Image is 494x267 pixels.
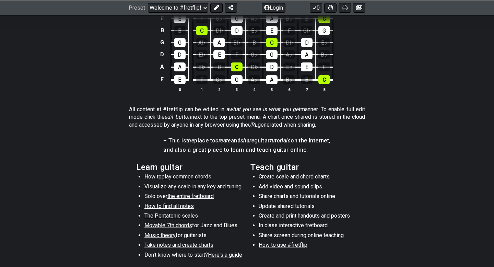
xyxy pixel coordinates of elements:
em: tutorials [270,137,291,144]
div: G♭ [301,26,313,35]
div: G [231,14,243,23]
div: A [266,14,278,23]
div: C [231,62,243,71]
div: A [301,50,313,59]
em: URL [248,121,258,128]
em: create [215,137,231,144]
em: edit button [165,114,191,120]
div: C [318,75,330,84]
div: E [266,26,278,35]
div: D♭ [213,26,225,35]
li: Add video and sound clips [259,183,356,193]
span: Preset [129,4,145,11]
button: Login [262,3,285,12]
div: B♭ [318,50,330,59]
li: Share charts and tutorials online [259,193,356,202]
li: In class interactive fretboard [259,222,356,231]
h4: – This is place to and guitar on the Internet, [163,137,330,144]
span: play common chords [162,173,211,180]
div: G♭ [213,75,225,84]
div: G [318,26,330,35]
th: 1 [193,86,211,93]
div: G♭ [248,50,260,59]
div: E♭ [248,26,260,35]
div: B♭ [283,14,295,23]
td: D [158,48,166,61]
div: D♭ [283,38,295,47]
th: 5 [263,86,281,93]
li: Solo over [144,193,242,202]
h4: and also a great place to learn and teach guitar online. [163,146,330,154]
button: Edit Preset [210,3,223,12]
div: F [196,75,208,84]
em: what you see is what you get [229,106,301,113]
span: the entire fretboard [167,193,214,199]
span: Here's a guide [208,252,242,258]
li: for Jazz and Blues [144,222,242,231]
th: 4 [246,86,263,93]
p: All content at #fretflip can be edited in a manner. To enable full edit mode click the next to th... [129,106,365,129]
div: A♭ [248,14,260,23]
div: A [174,62,186,71]
div: E [174,14,186,23]
div: G [174,38,186,47]
div: B♭ [196,62,208,71]
th: 8 [316,86,333,93]
div: E♭ [283,62,295,71]
span: How to find all notes [144,203,194,209]
span: How to use #fretflip [259,242,307,248]
div: A♭ [248,75,260,84]
button: Create image [353,3,365,12]
div: D [231,26,243,35]
button: Share Preset [225,3,237,12]
div: F [231,50,243,59]
div: C [266,38,278,47]
div: E [301,62,313,71]
li: Create and print handouts and posters [259,212,356,222]
td: A [158,61,166,73]
div: F [318,62,330,71]
button: Toggle Dexterity for all fretkits [324,3,337,12]
div: D [266,62,278,71]
div: B [174,26,186,35]
li: Create scale and chord charts [259,173,356,183]
span: The Pentatonic scales [144,212,198,219]
div: B♭ [283,75,295,84]
button: Print [339,3,351,12]
th: 3 [228,86,246,93]
li: for guitarists [144,232,242,241]
h2: Learn guitar [136,163,244,171]
button: 0 [310,3,322,12]
span: Take notes and create charts [144,242,213,248]
th: 2 [211,86,228,93]
select: Preset [148,3,208,12]
span: Visualize any scale in any key and tuning [144,183,242,190]
div: F [283,26,295,35]
li: Don't know where to start? [144,251,242,261]
li: Share screen during online teaching [259,232,356,241]
div: A♭ [283,50,295,59]
div: B [301,75,313,84]
em: the [186,137,194,144]
div: E♭ [196,50,208,59]
td: B [158,24,166,36]
div: D [174,50,186,59]
div: B [213,62,225,71]
div: D♭ [248,62,260,71]
div: C [318,14,330,23]
td: E [158,73,166,86]
em: share [240,137,254,144]
span: Movable 7th chords [144,222,192,229]
li: Update shared tutorials [259,202,356,212]
div: A [213,38,225,47]
div: G [266,50,278,59]
div: C [196,26,208,35]
li: How to [144,173,242,183]
div: A♭ [196,38,208,47]
div: E♭ [318,38,330,47]
div: B [301,14,313,23]
td: G [158,36,166,48]
span: Music theory [144,232,176,239]
th: 6 [281,86,298,93]
div: E [213,50,225,59]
